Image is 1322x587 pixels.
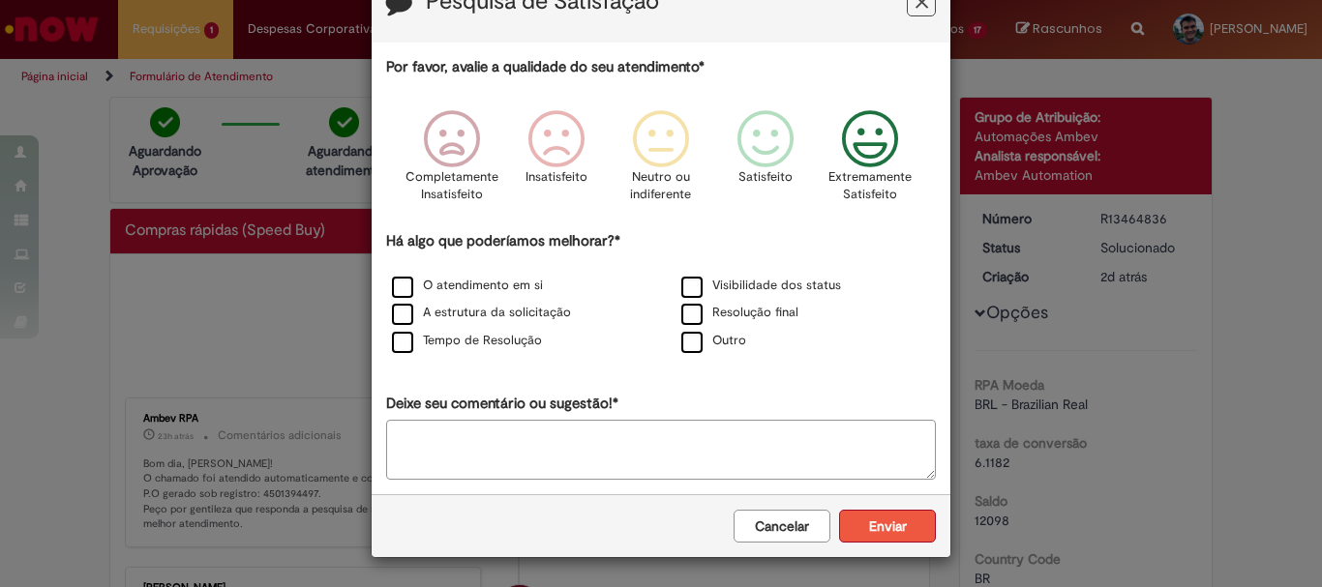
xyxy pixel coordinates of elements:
p: Satisfeito [738,168,793,187]
p: Neutro ou indiferente [626,168,696,204]
button: Cancelar [734,510,830,543]
div: Satisfeito [716,96,815,228]
div: Extremamente Satisfeito [821,96,919,228]
label: Tempo de Resolução [392,332,542,350]
label: Visibilidade dos status [681,277,841,295]
label: Resolução final [681,304,798,322]
p: Completamente Insatisfeito [406,168,498,204]
p: Extremamente Satisfeito [828,168,912,204]
button: Enviar [839,510,936,543]
label: Por favor, avalie a qualidade do seu atendimento* [386,57,705,77]
p: Insatisfeito [526,168,587,187]
div: Insatisfeito [507,96,606,228]
label: Deixe seu comentário ou sugestão!* [386,394,618,414]
div: Completamente Insatisfeito [402,96,500,228]
div: Neutro ou indiferente [612,96,710,228]
label: O atendimento em si [392,277,543,295]
label: Outro [681,332,746,350]
div: Há algo que poderíamos melhorar?* [386,231,936,356]
label: A estrutura da solicitação [392,304,571,322]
